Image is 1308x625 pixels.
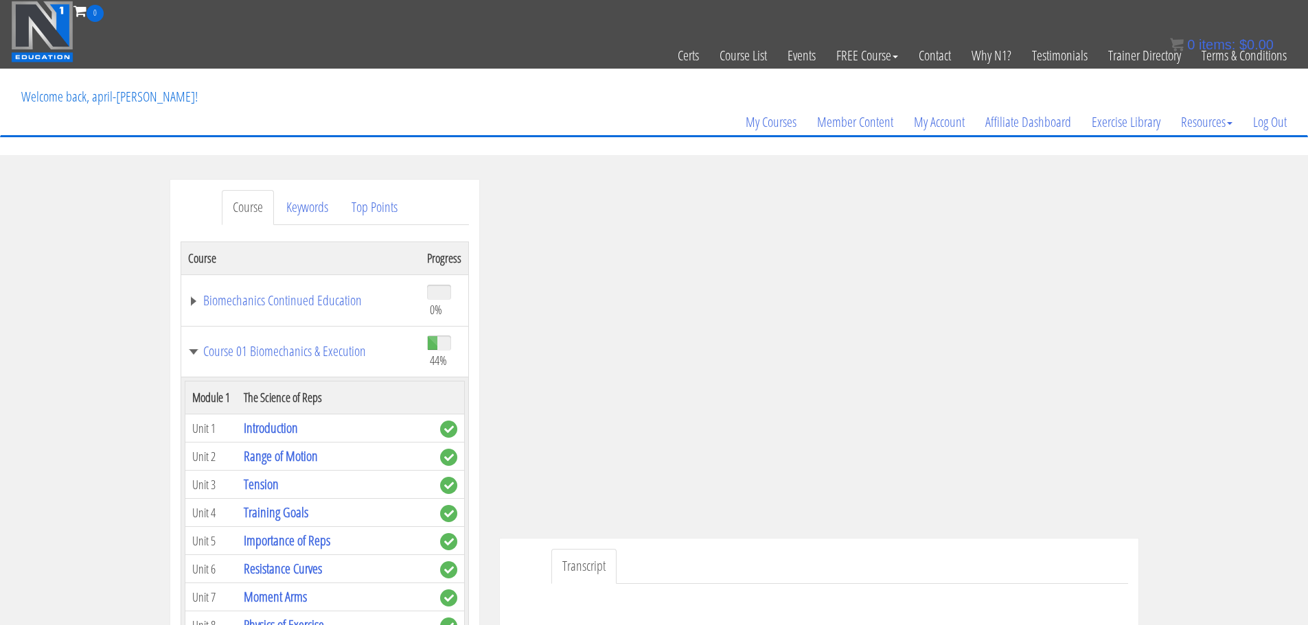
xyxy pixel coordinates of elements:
span: $ [1239,37,1247,52]
td: Unit 2 [185,443,237,471]
a: Moment Arms [244,587,307,606]
a: Importance of Reps [244,531,330,550]
td: Unit 5 [185,527,237,555]
td: Unit 3 [185,471,237,499]
span: items: [1199,37,1235,52]
td: Unit 7 [185,583,237,611]
a: Testimonials [1022,22,1098,89]
p: Welcome back, april-[PERSON_NAME]! [11,69,208,124]
a: Resources [1171,89,1243,155]
span: complete [440,505,457,522]
a: Events [777,22,826,89]
a: Contact [908,22,961,89]
span: complete [440,421,457,438]
a: Why N1? [961,22,1022,89]
a: FREE Course [826,22,908,89]
span: complete [440,533,457,550]
a: Course 01 Biomechanics & Execution [188,344,413,358]
span: 0 [87,5,104,22]
span: 0% [430,302,442,317]
td: Unit 1 [185,414,237,443]
a: Resistance Curves [244,559,322,578]
a: Log Out [1243,89,1297,155]
a: Trainer Directory [1098,22,1191,89]
bdi: 0.00 [1239,37,1274,52]
th: Progress [420,241,469,274]
th: Module 1 [185,381,237,414]
span: complete [440,449,457,466]
a: Introduction [244,418,298,437]
a: Range of Motion [244,447,318,465]
th: The Science of Reps [237,381,433,414]
a: Course [222,190,274,225]
a: Keywords [275,190,339,225]
a: Terms & Conditions [1191,22,1297,89]
span: 44% [430,353,447,368]
img: n1-education [11,1,73,62]
a: My Account [904,89,975,155]
a: My Courses [735,89,807,155]
span: complete [440,589,457,606]
a: Exercise Library [1081,89,1171,155]
a: 0 items: $0.00 [1170,37,1274,52]
td: Unit 4 [185,499,237,527]
a: Course List [709,22,777,89]
th: Course [181,241,420,274]
span: 0 [1187,37,1195,52]
a: Training Goals [244,503,308,521]
td: Unit 6 [185,555,237,583]
a: 0 [73,1,104,20]
a: Biomechanics Continued Education [188,294,413,307]
a: Affiliate Dashboard [975,89,1081,155]
a: Transcript [551,549,617,584]
span: complete [440,561,457,578]
img: icon11.png [1170,38,1184,51]
a: Tension [244,475,279,493]
a: Certs [667,22,709,89]
a: Member Content [807,89,904,155]
a: Top Points [341,190,409,225]
span: complete [440,477,457,494]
